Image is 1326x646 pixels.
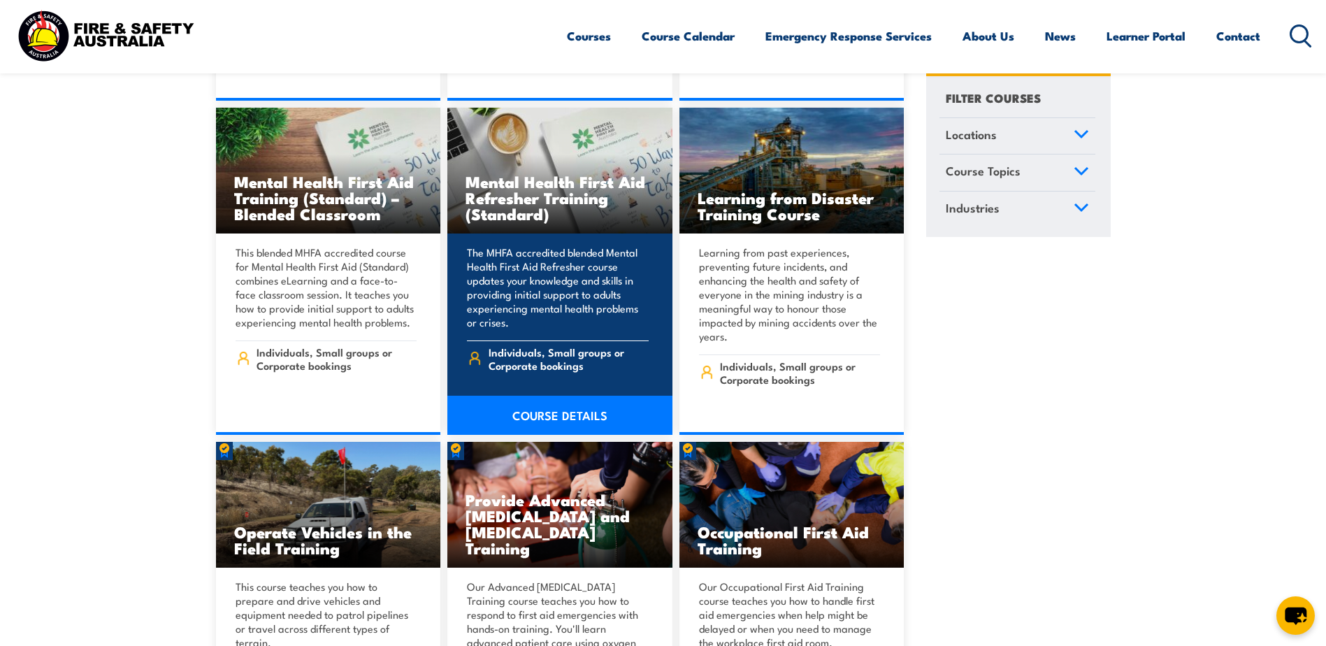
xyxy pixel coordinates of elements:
a: Course Topics [939,155,1095,192]
a: Provide Advanced [MEDICAL_DATA] and [MEDICAL_DATA] Training [447,442,672,568]
span: Individuals, Small groups or Corporate bookings [257,345,417,372]
img: Learning from Disaster [679,108,905,234]
a: Learner Portal [1107,17,1186,55]
a: Course Calendar [642,17,735,55]
a: Locations [939,118,1095,155]
a: Learning from Disaster Training Course [679,108,905,234]
p: The MHFA accredited blended Mental Health First Aid Refresher course updates your knowledge and s... [467,245,649,329]
span: Individuals, Small groups or Corporate bookings [489,345,649,372]
h3: Occupational First Aid Training [698,524,886,556]
img: Provide Advanced Resuscitation and Oxygen Therapy Training [447,442,672,568]
span: Course Topics [946,162,1021,181]
a: Mental Health First Aid Refresher Training (Standard) [447,108,672,234]
span: Individuals, Small groups or Corporate bookings [720,359,880,386]
a: About Us [963,17,1014,55]
a: Contact [1216,17,1260,55]
a: News [1045,17,1076,55]
span: Locations [946,125,997,144]
h3: Operate Vehicles in the Field Training [234,524,423,556]
h3: Mental Health First Aid Refresher Training (Standard) [466,173,654,222]
a: Courses [567,17,611,55]
a: Operate Vehicles in the Field Training [216,442,441,568]
a: COURSE DETAILS [447,396,672,435]
img: Operate Vehicles in the Field [216,442,441,568]
img: Mental Health First Aid Training (Standard) – Blended Classroom [216,108,441,234]
img: Mental Health First Aid Refresher (Standard) TRAINING (1) [447,108,672,234]
p: This blended MHFA accredited course for Mental Health First Aid (Standard) combines eLearning and... [236,245,417,329]
a: Industries [939,192,1095,228]
h3: Provide Advanced [MEDICAL_DATA] and [MEDICAL_DATA] Training [466,491,654,556]
a: Occupational First Aid Training [679,442,905,568]
span: Industries [946,199,1000,217]
h3: Learning from Disaster Training Course [698,189,886,222]
h4: FILTER COURSES [946,88,1041,107]
a: Emergency Response Services [765,17,932,55]
img: Occupational First Aid Training course [679,442,905,568]
p: Learning from past experiences, preventing future incidents, and enhancing the health and safety ... [699,245,881,343]
button: chat-button [1276,596,1315,635]
h3: Mental Health First Aid Training (Standard) – Blended Classroom [234,173,423,222]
